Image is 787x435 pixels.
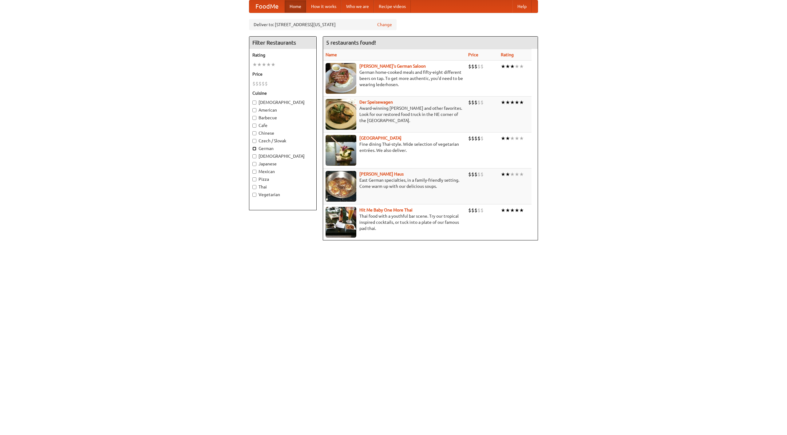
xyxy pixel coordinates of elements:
a: FoodMe [249,0,285,13]
label: German [252,145,313,152]
li: $ [471,135,474,142]
a: Change [377,22,392,28]
li: $ [477,207,481,214]
label: Barbecue [252,115,313,121]
li: $ [468,135,471,142]
li: ★ [519,207,524,214]
li: ★ [510,171,515,178]
li: $ [255,80,259,87]
input: Cafe [252,124,256,128]
li: $ [468,63,471,70]
li: $ [471,171,474,178]
li: $ [474,171,477,178]
li: ★ [510,63,515,70]
input: Pizza [252,177,256,181]
li: $ [481,63,484,70]
li: ★ [510,99,515,106]
img: satay.jpg [326,135,356,166]
label: [DEMOGRAPHIC_DATA] [252,153,313,159]
li: $ [481,171,484,178]
a: Rating [501,52,514,57]
h5: Cuisine [252,90,313,96]
p: Thai food with a youthful bar scene. Try our tropical inspired cocktails, or tuck into a plate of... [326,213,463,231]
p: East German specialties, in a family-friendly setting. Come warm up with our delicious soups. [326,177,463,189]
h4: Filter Restaurants [249,37,316,49]
input: German [252,147,256,151]
li: $ [477,135,481,142]
li: ★ [501,99,505,106]
input: Japanese [252,162,256,166]
a: How it works [306,0,341,13]
li: $ [265,80,268,87]
input: Vegetarian [252,193,256,197]
label: Japanese [252,161,313,167]
li: ★ [505,207,510,214]
li: $ [477,63,481,70]
input: Barbecue [252,116,256,120]
input: American [252,108,256,112]
li: $ [481,207,484,214]
li: ★ [505,99,510,106]
li: ★ [271,61,275,68]
input: Czech / Slovak [252,139,256,143]
li: ★ [515,171,519,178]
li: ★ [266,61,271,68]
li: ★ [501,63,505,70]
img: kohlhaus.jpg [326,171,356,202]
a: [GEOGRAPHIC_DATA] [359,136,401,140]
li: $ [252,80,255,87]
li: $ [259,80,262,87]
li: ★ [505,63,510,70]
a: [PERSON_NAME]'s German Saloon [359,64,426,69]
li: ★ [252,61,257,68]
a: Der Speisewagen [359,100,393,105]
a: Home [285,0,306,13]
li: $ [471,63,474,70]
li: ★ [505,171,510,178]
li: $ [262,80,265,87]
p: Fine dining Thai-style. Wide selection of vegetarian entrées. We also deliver. [326,141,463,153]
label: American [252,107,313,113]
input: Chinese [252,131,256,135]
img: esthers.jpg [326,63,356,94]
p: Award-winning [PERSON_NAME] and other favorites. Look for our restored food truck in the NE corne... [326,105,463,124]
a: Who we are [341,0,374,13]
a: [PERSON_NAME] Haus [359,172,404,176]
div: Deliver to: [STREET_ADDRESS][US_STATE] [249,19,397,30]
li: ★ [519,135,524,142]
li: ★ [515,63,519,70]
img: speisewagen.jpg [326,99,356,130]
li: $ [477,99,481,106]
li: ★ [515,99,519,106]
li: $ [474,63,477,70]
li: $ [474,99,477,106]
input: Thai [252,185,256,189]
label: Vegetarian [252,192,313,198]
li: $ [471,99,474,106]
a: Recipe videos [374,0,411,13]
li: $ [468,171,471,178]
input: [DEMOGRAPHIC_DATA] [252,154,256,158]
label: Chinese [252,130,313,136]
a: Price [468,52,478,57]
a: Name [326,52,337,57]
b: Hit Me Baby One More Thai [359,208,413,212]
li: ★ [510,135,515,142]
li: $ [468,99,471,106]
li: ★ [262,61,266,68]
li: ★ [501,135,505,142]
label: Cafe [252,122,313,129]
li: ★ [505,135,510,142]
li: ★ [501,171,505,178]
li: $ [477,171,481,178]
li: ★ [519,171,524,178]
li: $ [481,135,484,142]
label: Thai [252,184,313,190]
ng-pluralize: 5 restaurants found! [326,40,376,45]
li: ★ [515,135,519,142]
li: ★ [515,207,519,214]
a: Help [512,0,532,13]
